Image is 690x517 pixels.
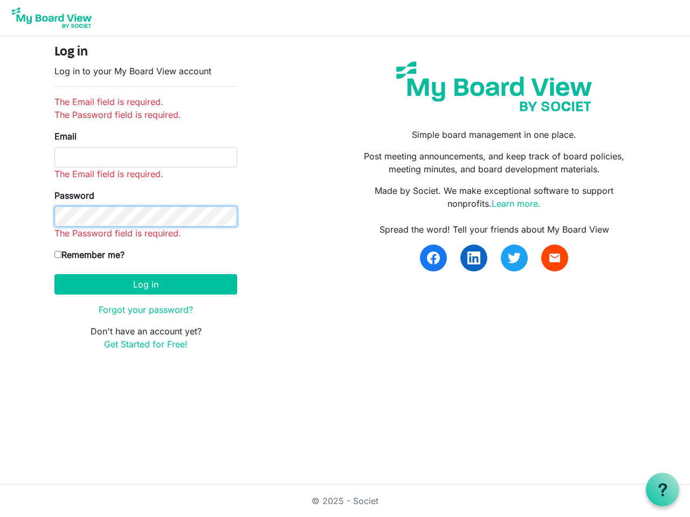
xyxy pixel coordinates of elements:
[54,65,237,78] p: Log in to your My Board View account
[508,251,521,264] img: twitter.svg
[54,95,237,108] li: The Email field is required.
[54,228,181,239] span: The Password field is required.
[548,251,561,264] span: email
[54,169,163,179] span: The Email field is required.
[54,248,125,261] label: Remember me?
[54,108,237,121] li: The Password field is required.
[312,495,378,506] a: © 2025 - Societ
[54,274,237,295] button: Log in
[353,150,636,176] p: Post meeting announcements, and keep track of board policies, meeting minutes, and board developm...
[54,130,77,143] label: Email
[353,184,636,210] p: Made by Societ. We make exceptional software to support nonprofits.
[54,325,237,351] p: Don't have an account yet?
[388,53,600,120] img: my-board-view-societ.svg
[353,128,636,141] p: Simple board management in one place.
[54,189,94,202] label: Password
[99,304,193,315] a: Forgot your password?
[427,251,440,264] img: facebook.svg
[54,45,237,60] h4: Log in
[467,251,480,264] img: linkedin.svg
[104,339,188,350] a: Get Started for Free!
[9,4,95,31] img: My Board View Logo
[492,198,541,209] a: Learn more.
[54,251,61,258] input: Remember me?
[541,244,568,271] a: email
[353,223,636,236] div: Spread the word! Tell your friends about My Board View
